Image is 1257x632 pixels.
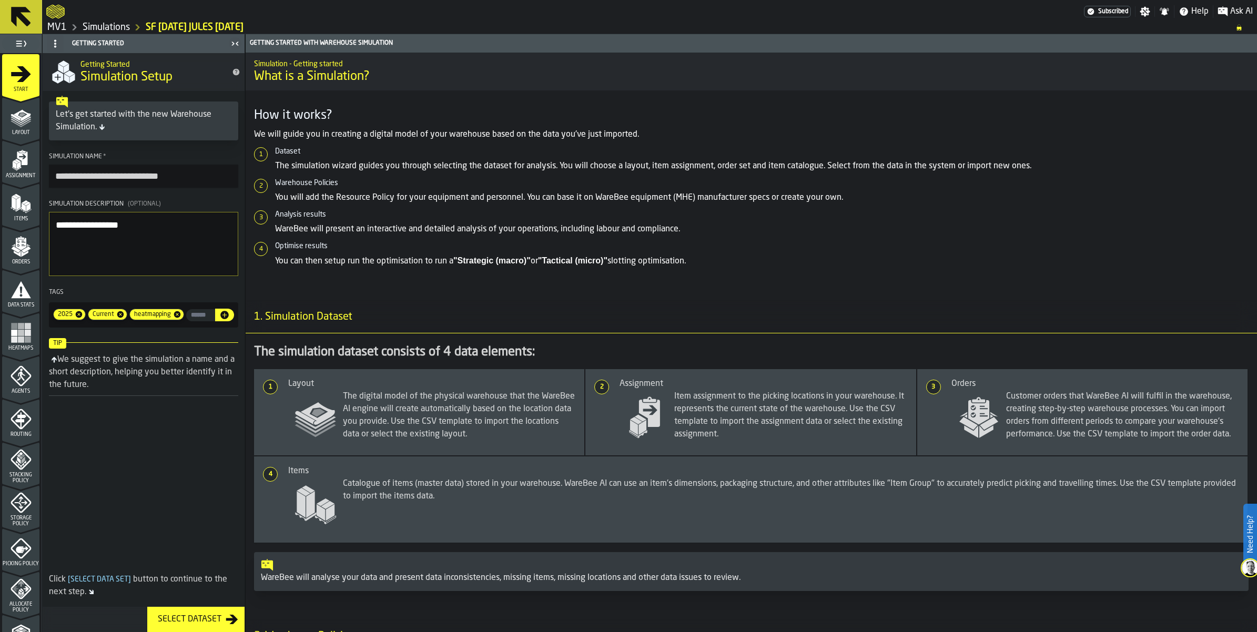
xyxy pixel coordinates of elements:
[2,389,39,394] span: Agents
[2,97,39,139] li: menu Layout
[130,311,173,318] span: heatmapping
[2,313,39,355] li: menu Heatmaps
[47,22,67,33] a: link-to-/wh/i/3ccf57d1-1e0c-4a81-a3bb-c2011c5f0d50
[275,223,1249,236] p: WareBee will present an interactive and detailed analysis of your operations, including labour an...
[49,153,238,160] div: Simulation Name
[54,311,75,318] span: 2025
[2,356,39,398] li: menu Agents
[254,107,1249,124] h3: How it works?
[927,383,940,391] span: 3
[147,607,245,632] button: button-Select Dataset
[246,301,1257,333] h3: title-section-1. Simulation Dataset
[116,310,127,319] span: Remove tag
[83,22,130,33] a: link-to-/wh/i/3ccf57d1-1e0c-4a81-a3bb-c2011c5f0d50
[264,471,277,478] span: 4
[228,37,242,50] label: button-toggle-Close me
[2,399,39,441] li: menu Routing
[595,383,608,391] span: 2
[254,68,1249,85] span: What is a Simulation?
[173,310,184,319] span: Remove tag
[2,302,39,308] span: Data Stats
[538,256,607,265] strong: "Tactical (micro)"
[248,39,1255,47] div: Getting Started with Warehouse Simulation
[2,485,39,527] li: menu Storage Policy
[186,309,215,321] label: input-value-
[215,309,234,321] button: button-
[128,576,131,583] span: ]
[1136,6,1154,17] label: button-toggle-Settings
[2,561,39,567] span: Picking Policy
[1084,6,1131,17] a: link-to-/wh/i/3ccf57d1-1e0c-4a81-a3bb-c2011c5f0d50/settings/billing
[49,338,66,349] span: Tip
[88,311,116,318] span: Current
[68,576,70,583] span: [
[2,216,39,222] span: Items
[80,58,224,69] h2: Sub Title
[146,22,244,33] a: link-to-/wh/i/3ccf57d1-1e0c-4a81-a3bb-c2011c5f0d50/simulations/f4d484c0-ebce-41f2-95b0-7ec3baaf0853
[46,2,65,21] a: logo-header
[275,160,1249,172] p: The simulation wizard guides you through selecting the dataset for analysis. You will choose a la...
[2,140,39,182] li: menu Assignment
[49,355,235,389] div: We suggest to give the simulation a name and a short description, helping you better identify it ...
[186,309,215,321] input: input-value- input-value-
[1213,5,1257,18] label: button-toggle-Ask AI
[43,53,245,91] div: title-Simulation Setup
[80,69,173,86] span: Simulation Setup
[154,613,226,626] div: Select Dataset
[254,58,1249,68] h2: Sub Title
[49,153,238,188] label: button-toolbar-Simulation Name
[264,383,277,391] span: 1
[1191,5,1209,18] span: Help
[2,54,39,96] li: menu Start
[1084,6,1131,17] div: Menu Subscription
[46,21,1253,34] nav: Breadcrumb
[288,390,576,445] span: The digital model of the physical warehouse that the WareBee AI engine will create automatically ...
[288,465,1239,477] div: Items
[275,254,1249,268] p: You can then setup run the optimisation to run a or slotting optimisation.
[66,576,133,583] span: Select Data Set
[254,128,1249,141] p: We will guide you in creating a digital model of your warehouse based on the data you've just imp...
[49,201,124,207] span: Simulation Description
[2,442,39,484] li: menu Stacking Policy
[288,477,1239,532] span: Catalogue of items (master data) stored in your warehouse. WareBee AI can use an item's dimension...
[2,184,39,226] li: menu Items
[288,378,576,390] div: Layout
[453,256,531,265] strong: "Strategic (macro)"
[2,36,39,51] label: button-toggle-Toggle Full Menu
[45,35,228,52] div: Getting Started
[2,515,39,527] span: Storage Policy
[254,344,1249,361] div: The simulation dataset consists of 4 data elements:
[275,191,1249,204] p: You will add the Resource Policy for your equipment and personnel. You can base it on WareBee equ...
[56,108,231,134] div: Let's get started with the new Warehouse Simulation.
[2,227,39,269] li: menu Orders
[103,153,106,160] span: Required
[951,390,1239,445] span: Customer orders that WareBee AI will fulfil in the warehouse, creating step-by-step warehouse pro...
[2,472,39,484] span: Stacking Policy
[2,270,39,312] li: menu Data Stats
[246,53,1257,90] div: title-What is a Simulation?
[49,212,238,276] textarea: Simulation Description(Optional)
[1155,6,1174,17] label: button-toggle-Notifications
[246,34,1257,53] header: Getting Started with Warehouse Simulation
[128,201,161,207] span: (Optional)
[246,310,352,324] span: 1. Simulation Dataset
[1230,5,1253,18] span: Ask AI
[620,390,907,445] span: Item assignment to the picking locations in your warehouse. It represents the current state of th...
[2,528,39,570] li: menu Picking Policy
[49,573,238,598] div: Click button to continue to the next step.
[2,432,39,437] span: Routing
[2,87,39,93] span: Start
[275,179,1249,187] h6: Warehouse Policies
[1174,5,1213,18] label: button-toggle-Help
[1244,505,1256,564] label: Need Help?
[2,259,39,265] span: Orders
[2,602,39,613] span: Allocate Policy
[275,210,1249,219] h6: Analysis results
[49,165,238,188] input: button-toolbar-Simulation Name
[951,378,1239,390] div: Orders
[2,173,39,179] span: Assignment
[75,310,85,319] span: Remove tag
[49,289,64,295] span: Tags
[2,130,39,136] span: Layout
[620,378,907,390] div: Assignment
